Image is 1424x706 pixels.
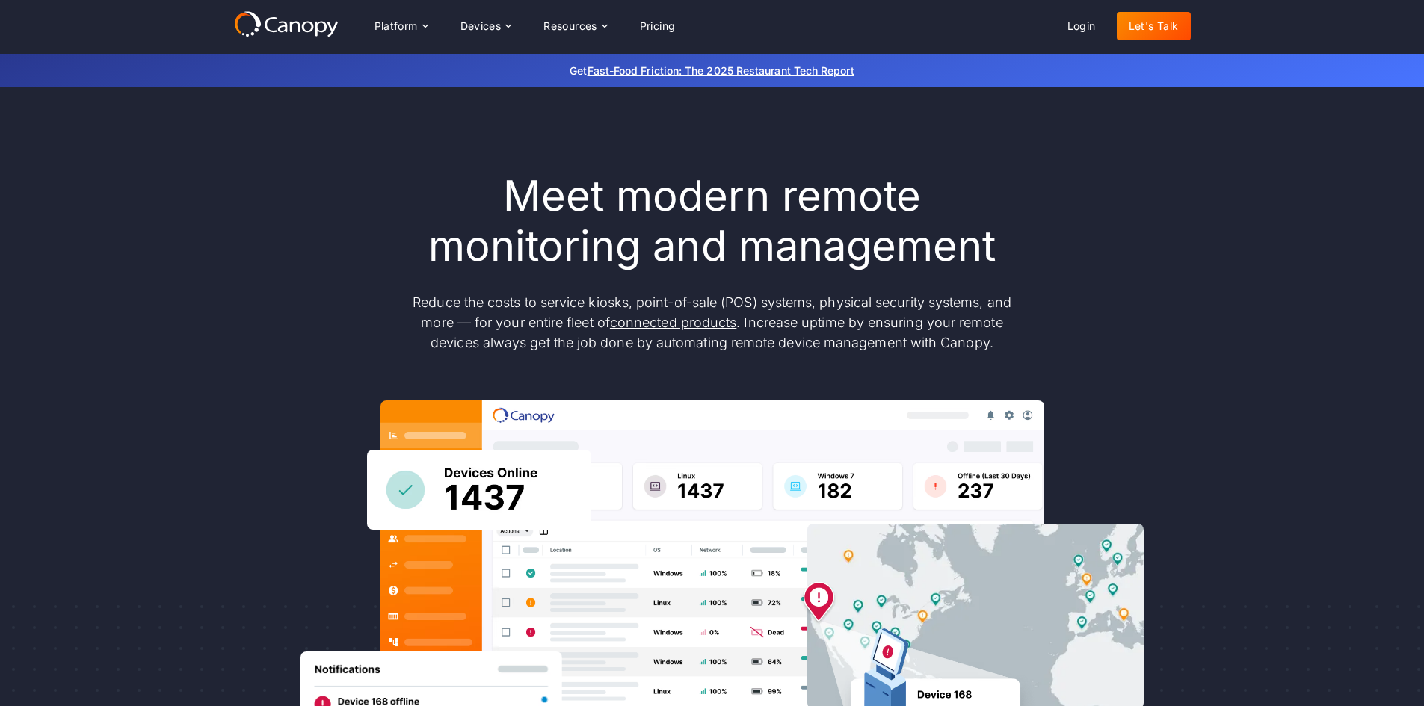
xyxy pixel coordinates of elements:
a: Fast-Food Friction: The 2025 Restaurant Tech Report [588,64,854,77]
div: Devices [449,11,523,41]
div: Resources [543,21,597,31]
img: Canopy sees how many devices are online [367,450,591,530]
p: Get [346,63,1079,78]
a: Pricing [628,12,688,40]
div: Platform [375,21,418,31]
p: Reduce the costs to service kiosks, point-of-sale (POS) systems, physical security systems, and m... [398,292,1026,353]
a: connected products [610,315,736,330]
div: Platform [363,11,440,41]
a: Login [1055,12,1108,40]
div: Devices [460,21,502,31]
h1: Meet modern remote monitoring and management [398,171,1026,271]
a: Let's Talk [1117,12,1191,40]
div: Resources [531,11,618,41]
